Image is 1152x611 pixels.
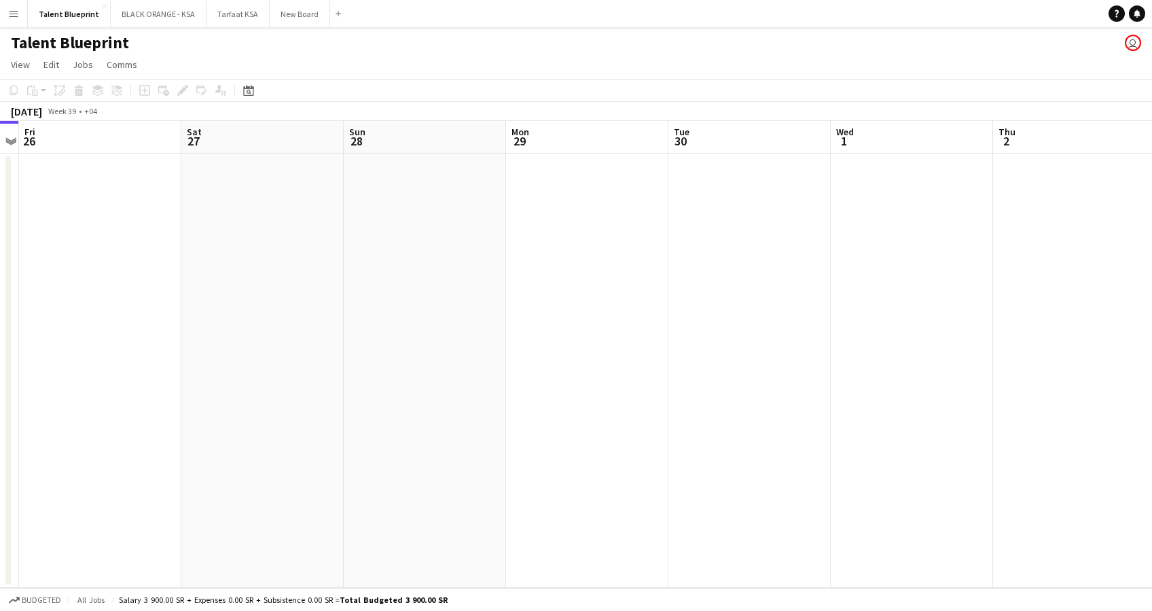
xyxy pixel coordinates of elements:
span: Total Budgeted 3 900.00 SR [340,595,448,605]
span: Edit [43,58,59,71]
span: Comms [107,58,137,71]
a: Jobs [67,56,98,73]
span: Budgeted [22,595,61,605]
button: New Board [270,1,330,27]
h1: Talent Blueprint [11,33,129,53]
button: Talent Blueprint [28,1,111,27]
span: All jobs [75,595,107,605]
div: [DATE] [11,105,42,118]
button: Budgeted [7,593,63,608]
a: View [5,56,35,73]
a: Comms [101,56,143,73]
button: BLACK ORANGE - KSA [111,1,206,27]
button: Tarfaat KSA [206,1,270,27]
span: View [11,58,30,71]
span: Week 39 [45,106,79,116]
div: Salary 3 900.00 SR + Expenses 0.00 SR + Subsistence 0.00 SR = [119,595,448,605]
span: Jobs [73,58,93,71]
app-user-avatar: Abdulwahab Al Hijan [1125,35,1141,51]
a: Edit [38,56,65,73]
div: +04 [84,106,97,116]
